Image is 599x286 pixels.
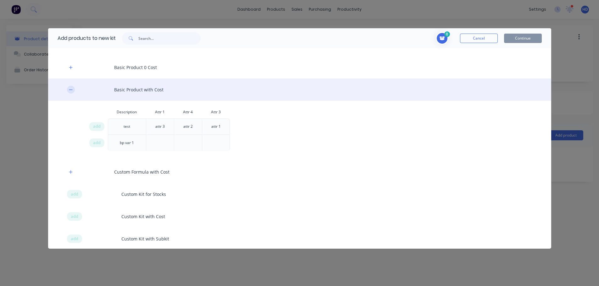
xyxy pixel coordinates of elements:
div: Attr 3 [202,106,230,118]
div: attr 2 [178,119,198,134]
div: Attr 4 [174,106,202,118]
span: add [71,213,78,220]
div: test [119,119,135,134]
div: add [89,122,104,131]
div: Basic Product with Cost [48,78,551,101]
div: attr 3 [150,119,170,134]
div: bp var 1 [115,135,139,151]
span: add [71,236,78,242]
span: add [71,191,78,197]
input: Search... [138,32,201,45]
div: Custom Formula with Cost [48,161,551,183]
div: Description [108,106,146,118]
button: Cancel [460,34,498,43]
button: Toggle cart dropdown [436,32,451,45]
div: attr 1 [206,119,226,134]
div: add [89,138,104,147]
div: Attr 1 [146,106,174,118]
button: Continue [504,34,542,43]
span: add [93,123,101,130]
div: add [67,212,82,221]
div: Add products to new kit [48,28,116,48]
span: add [93,140,101,146]
div: add [67,235,82,243]
span: 0 [444,31,450,37]
div: Basic Product 0 Cost [48,56,551,78]
div: add [67,190,82,199]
